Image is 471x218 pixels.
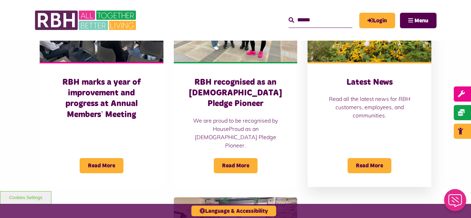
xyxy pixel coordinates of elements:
[348,158,391,173] span: Read More
[188,77,284,110] h3: RBH recognised as an [DEMOGRAPHIC_DATA] Pledge Pioneer
[53,77,150,120] h3: RBH marks a year of improvement and progress at Annual Members’ Meeting
[214,158,258,173] span: Read More
[440,187,471,218] iframe: Netcall Web Assistant for live chat
[321,95,418,120] p: Read all the latest news for RBH customers, employees, and communities.
[34,7,138,34] img: RBH
[80,158,123,173] span: Read More
[191,206,276,216] button: Language & Accessibility
[321,77,418,88] h3: Latest News
[188,116,284,149] p: We are proud to be recognised by HouseProud as an [DEMOGRAPHIC_DATA] Pledge Pioneer.
[400,13,437,28] button: Navigation
[359,13,395,28] a: MyRBH
[414,18,428,23] span: Menu
[289,13,352,28] input: Search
